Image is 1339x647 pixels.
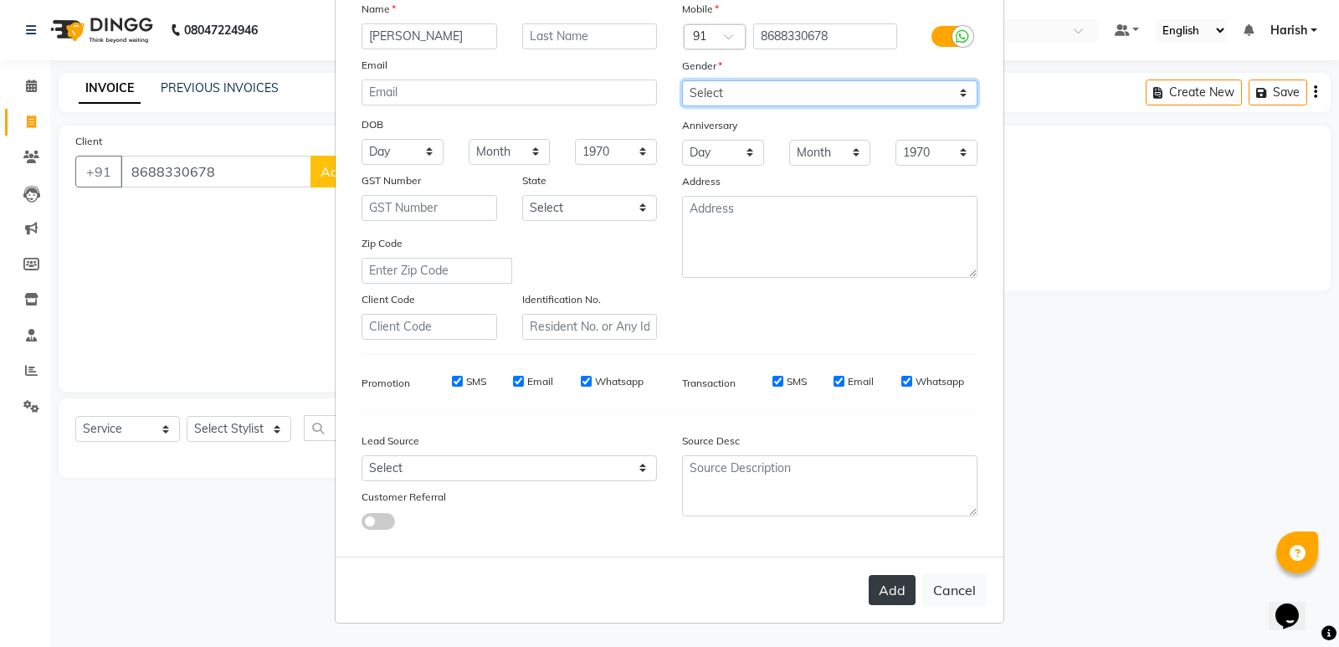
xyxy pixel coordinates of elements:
label: Source Desc [682,434,740,449]
input: Resident No. or Any Id [522,314,658,340]
label: Whatsapp [595,374,644,389]
label: DOB [362,117,383,132]
button: Add [869,575,916,605]
label: Identification No. [522,292,601,307]
label: Mobile [682,2,719,17]
input: Client Code [362,314,497,340]
input: GST Number [362,195,497,221]
label: Lead Source [362,434,419,449]
input: Enter Zip Code [362,258,512,284]
label: State [522,173,546,188]
label: Anniversary [682,118,737,133]
label: Email [362,58,387,73]
label: Email [848,374,874,389]
label: Address [682,174,721,189]
input: Mobile [753,23,898,49]
label: Whatsapp [916,374,964,389]
iframe: chat widget [1269,580,1322,630]
input: Last Name [522,23,658,49]
label: GST Number [362,173,421,188]
label: Gender [682,59,722,74]
label: Client Code [362,292,415,307]
label: Name [362,2,396,17]
label: Customer Referral [362,490,446,505]
button: Cancel [922,574,987,606]
input: First Name [362,23,497,49]
label: SMS [466,374,486,389]
label: Promotion [362,376,410,391]
input: Email [362,80,657,105]
label: Zip Code [362,236,403,251]
label: Email [527,374,553,389]
label: SMS [787,374,807,389]
label: Transaction [682,376,736,391]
